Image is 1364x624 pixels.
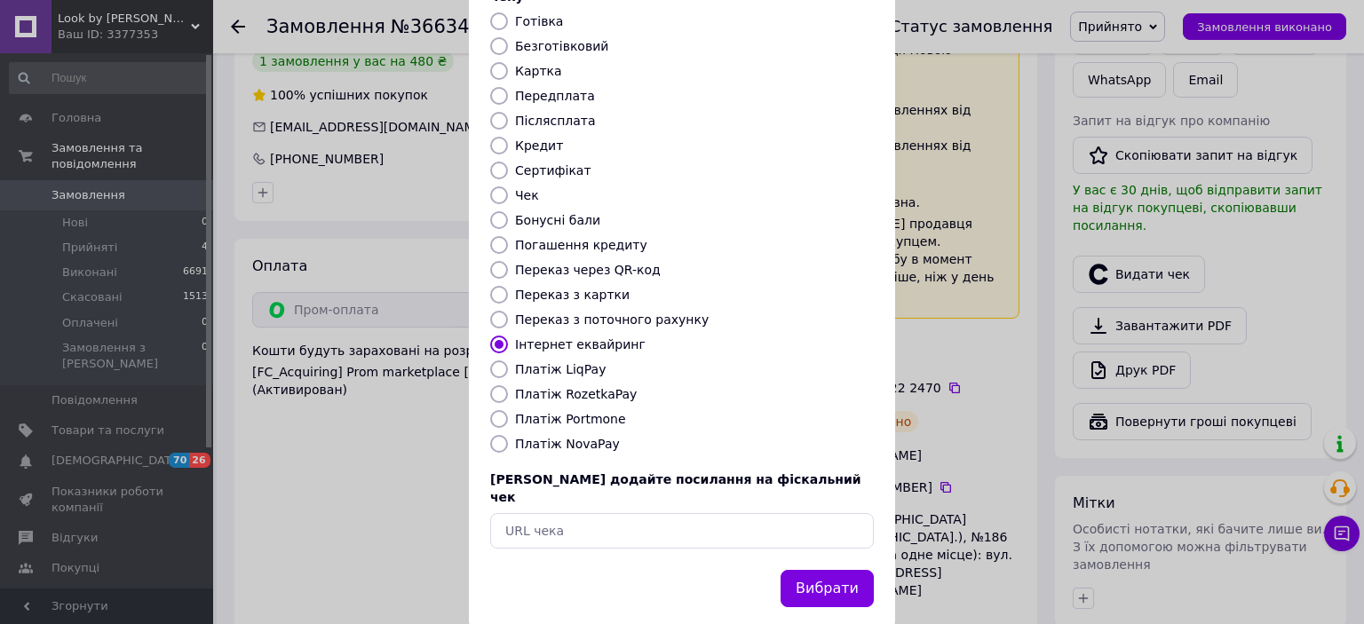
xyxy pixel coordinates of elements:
[515,288,630,302] label: Переказ з картки
[515,412,626,426] label: Платіж Portmone
[515,213,600,227] label: Бонусні бали
[515,163,591,178] label: Сертифікат
[515,337,646,351] label: Інтернет еквайринг
[515,238,647,252] label: Погашення кредиту
[515,14,563,28] label: Готівка
[490,513,874,549] input: URL чека
[515,387,637,401] label: Платіж RozetkaPay
[515,39,608,53] label: Безготівковий
[781,570,874,608] button: Вибрати
[515,362,606,376] label: Платіж LiqPay
[515,188,539,202] label: Чек
[515,64,562,78] label: Картка
[515,114,596,128] label: Післясплата
[515,89,595,103] label: Передплата
[515,263,661,277] label: Переказ через QR-код
[515,138,563,153] label: Кредит
[515,437,620,451] label: Платіж NovaPay
[515,312,709,327] label: Переказ з поточного рахунку
[490,472,861,504] span: [PERSON_NAME] додайте посилання на фіскальний чек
